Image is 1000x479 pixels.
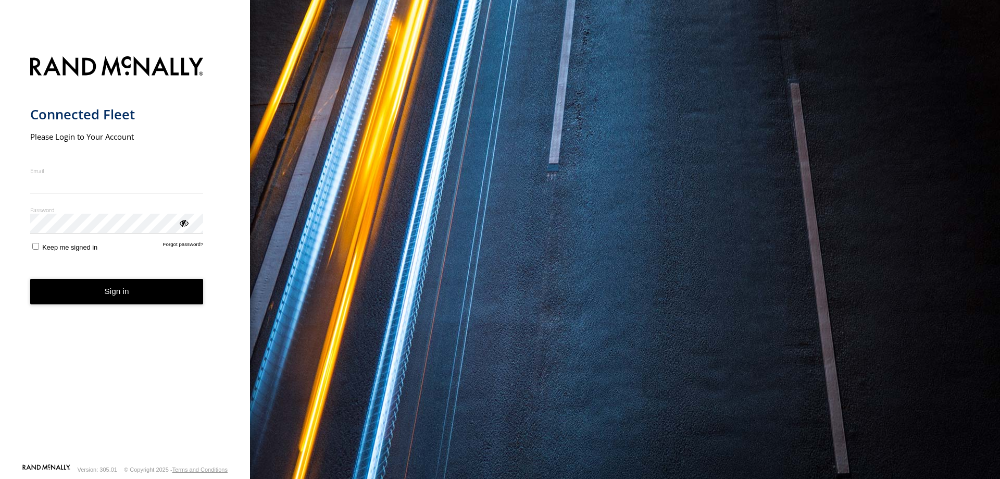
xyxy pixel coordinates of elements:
[30,206,204,214] label: Password
[178,217,189,228] div: ViewPassword
[163,241,204,251] a: Forgot password?
[172,466,228,473] a: Terms and Conditions
[124,466,228,473] div: © Copyright 2025 -
[30,106,204,123] h1: Connected Fleet
[30,54,204,81] img: Rand McNally
[30,131,204,142] h2: Please Login to Your Account
[42,243,97,251] span: Keep me signed in
[30,50,220,463] form: main
[78,466,117,473] div: Version: 305.01
[32,243,39,250] input: Keep me signed in
[30,279,204,304] button: Sign in
[30,167,204,175] label: Email
[22,464,70,475] a: Visit our Website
